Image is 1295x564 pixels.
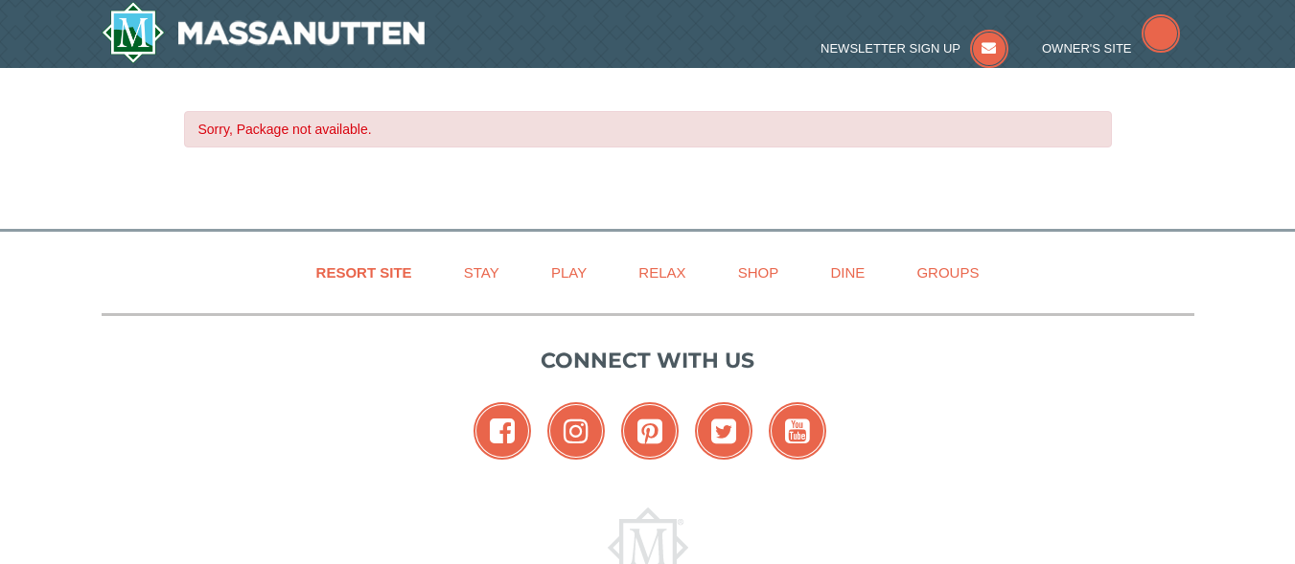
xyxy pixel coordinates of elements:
[527,251,611,294] a: Play
[292,251,436,294] a: Resort Site
[714,251,803,294] a: Shop
[806,251,889,294] a: Dine
[821,41,960,56] span: Newsletter Sign Up
[821,41,1008,56] a: Newsletter Sign Up
[102,2,426,63] a: Massanutten Resort
[1042,41,1180,56] a: Owner's Site
[440,251,523,294] a: Stay
[102,345,1194,376] p: Connect with us
[1042,41,1132,56] span: Owner's Site
[614,251,709,294] a: Relax
[184,111,1112,147] div: Sorry, Package not available.
[102,2,426,63] img: Massanutten Resort Logo
[892,251,1003,294] a: Groups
